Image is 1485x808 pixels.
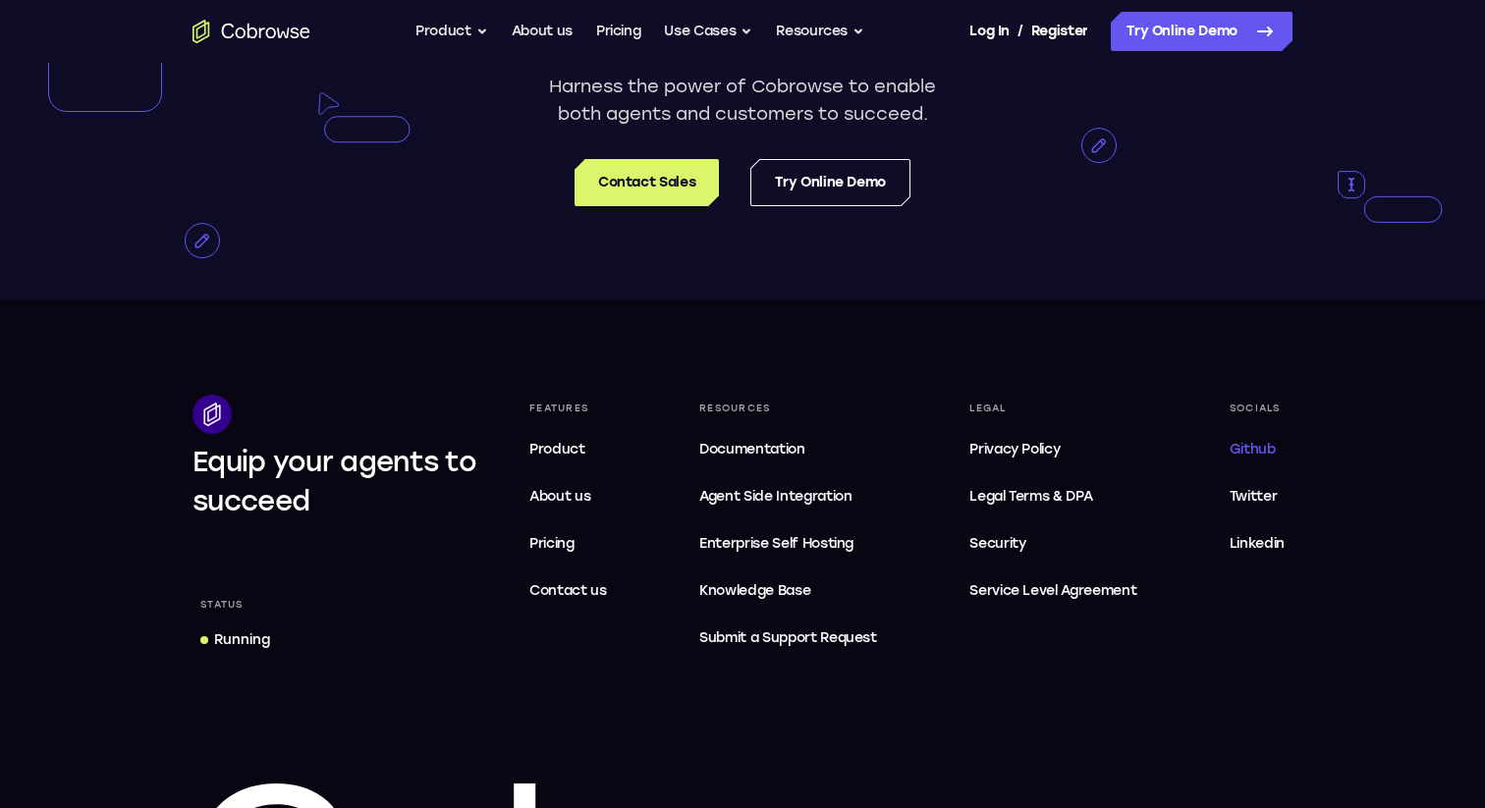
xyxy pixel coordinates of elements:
button: Resources [776,12,864,51]
a: Privacy Policy [962,430,1144,469]
span: Github [1230,441,1276,458]
span: Pricing [529,535,575,552]
a: Submit a Support Request [691,619,885,658]
span: Equip your agents to succeed [192,445,476,517]
a: Try Online Demo [1111,12,1292,51]
a: Twitter [1222,477,1292,516]
div: Running [214,630,270,650]
span: Privacy Policy [969,441,1060,458]
a: Linkedin [1222,524,1292,564]
span: Documentation [699,441,804,458]
a: Log In [969,12,1009,51]
span: Twitter [1230,488,1278,505]
a: Knowledge Base [691,571,885,611]
span: Enterprise Self Hosting [699,532,877,556]
a: Agent Side Integration [691,477,885,516]
div: Status [192,591,251,619]
span: Legal Terms & DPA [969,488,1092,505]
span: Contact us [529,582,607,599]
a: Register [1031,12,1088,51]
a: Running [192,622,278,658]
a: Try Online Demo [750,159,910,206]
a: Contact us [522,571,615,611]
a: Pricing [522,524,615,564]
span: Linkedin [1230,535,1285,552]
a: Service Level Agreement [962,571,1144,611]
span: / [1017,20,1023,43]
a: About us [512,12,573,51]
a: About us [522,477,615,516]
button: Use Cases [664,12,752,51]
div: Features [522,395,615,422]
span: Knowledge Base [699,582,810,599]
div: Resources [691,395,885,422]
a: Enterprise Self Hosting [691,524,885,564]
span: About us [529,488,590,505]
a: Security [962,524,1144,564]
span: Submit a Support Request [699,626,877,650]
span: Agent Side Integration [699,485,877,509]
button: Product [415,12,488,51]
span: Service Level Agreement [969,579,1136,603]
a: Contact Sales [575,159,719,206]
div: Socials [1222,395,1292,422]
a: Github [1222,430,1292,469]
a: Pricing [596,12,641,51]
a: Legal Terms & DPA [962,477,1144,516]
a: Documentation [691,430,885,469]
span: Product [529,441,585,458]
span: Security [969,535,1025,552]
div: Legal [962,395,1144,422]
a: Go to the home page [192,20,310,43]
a: Product [522,430,615,469]
p: Harness the power of Cobrowse to enable both agents and customers to succeed. [542,73,944,128]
